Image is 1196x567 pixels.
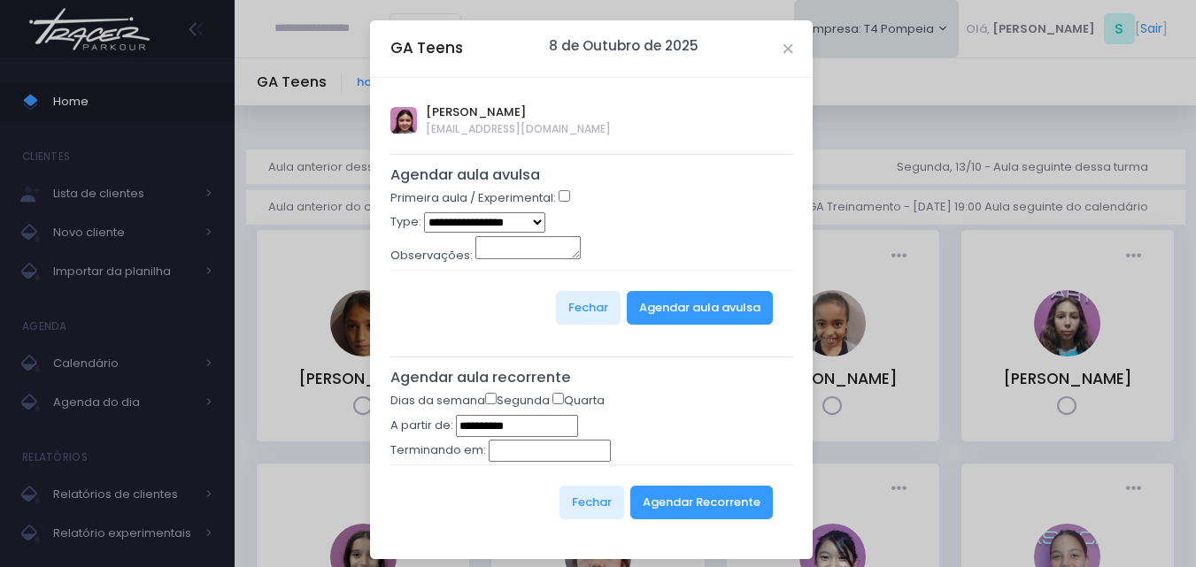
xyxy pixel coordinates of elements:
label: Quarta [552,392,605,410]
button: Agendar Recorrente [630,486,773,519]
label: Primeira aula / Experimental: [390,189,556,207]
button: Close [783,44,792,53]
h5: Agendar aula avulsa [390,166,793,184]
label: A partir de: [390,417,453,434]
h6: 8 de Outubro de 2025 [549,38,698,54]
h5: Agendar aula recorrente [390,369,793,387]
label: Segunda [485,392,550,410]
button: Agendar aula avulsa [627,291,773,325]
form: Dias da semana [390,392,793,540]
h5: GA Teens [390,37,463,59]
input: Quarta [552,393,564,404]
button: Fechar [559,486,624,519]
span: [EMAIL_ADDRESS][DOMAIN_NAME] [426,121,611,137]
span: [PERSON_NAME] [426,103,611,121]
button: Fechar [556,291,621,325]
label: Terminando em: [390,441,486,459]
label: Observações: [390,247,473,264]
input: Segunda [485,393,497,404]
label: Type: [390,213,421,231]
